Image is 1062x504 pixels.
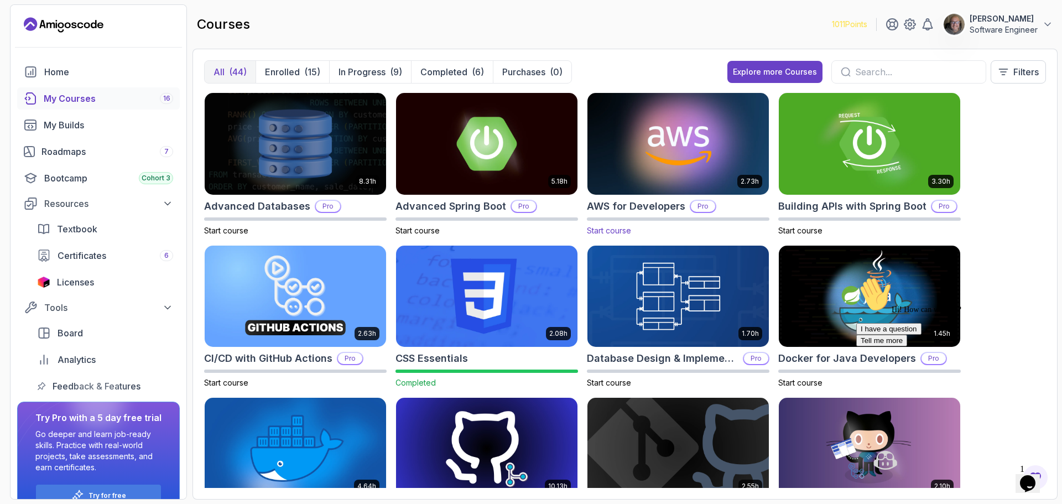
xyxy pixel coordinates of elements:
p: 2.73h [741,177,759,186]
p: [PERSON_NAME] [970,13,1038,24]
a: Try for free [88,491,126,500]
img: Building APIs with Spring Boot card [779,93,960,195]
p: 10.13h [548,482,568,491]
p: All [214,65,225,79]
img: Git & GitHub Fundamentals card [587,398,769,500]
h2: AWS for Developers [587,199,685,214]
div: Explore more Courses [733,66,817,77]
p: Go deeper and learn job-ready skills. Practice with real-world projects, take assessments, and ea... [35,429,162,473]
a: analytics [30,349,180,371]
a: certificates [30,245,180,267]
button: Purchases(0) [493,61,571,83]
h2: Building APIs with Spring Boot [778,199,926,214]
p: Pro [512,201,536,212]
div: Home [44,65,173,79]
p: 8.31h [359,177,376,186]
span: Start course [204,226,248,235]
img: CI/CD with GitHub Actions card [205,246,386,347]
input: Search... [855,65,977,79]
span: Start course [204,378,248,387]
p: 2.63h [358,329,376,338]
button: In Progress(9) [329,61,411,83]
a: bootcamp [17,167,180,189]
p: In Progress [339,65,386,79]
img: GitHub Toolkit card [779,398,960,500]
h2: CI/CD with GitHub Actions [204,351,332,366]
span: Licenses [57,276,94,289]
iframe: chat widget [1016,460,1051,493]
a: courses [17,87,180,110]
img: Docker For Professionals card [205,398,386,500]
p: Pro [691,201,715,212]
div: (15) [304,65,320,79]
span: Hi! How can we help? [4,33,110,41]
a: roadmaps [17,141,180,163]
button: Tell me more [4,63,55,74]
button: Filters [991,60,1046,84]
iframe: chat widget [852,272,1051,454]
div: (44) [229,65,247,79]
span: Textbook [57,222,97,236]
span: Cohort 3 [142,174,170,183]
img: jetbrains icon [37,277,50,288]
img: AWS for Developers card [583,90,773,197]
p: Pro [338,353,362,364]
img: CSS Essentials card [396,246,577,347]
a: board [30,322,180,344]
span: Completed [395,378,436,387]
p: 4.64h [357,482,376,491]
span: Start course [778,226,822,235]
h2: Database Design & Implementation [587,351,738,366]
p: Pro [744,353,768,364]
p: 2.08h [549,329,568,338]
a: builds [17,114,180,136]
button: Completed(6) [411,61,493,83]
div: Tools [44,301,173,314]
div: Resources [44,197,173,210]
img: Advanced Databases card [205,93,386,195]
span: Start course [395,226,440,235]
button: I have a question [4,51,70,63]
p: 1.70h [742,329,759,338]
p: Completed [420,65,467,79]
span: Board [58,326,83,340]
div: My Courses [44,92,173,105]
h2: courses [197,15,250,33]
span: 16 [163,94,170,103]
p: 1011 Points [832,19,867,30]
button: Resources [17,194,180,214]
a: home [17,61,180,83]
div: (9) [390,65,402,79]
a: licenses [30,271,180,293]
p: Software Engineer [970,24,1038,35]
img: Database Design & Implementation card [587,246,769,347]
button: Explore more Courses [727,61,822,83]
button: Tools [17,298,180,318]
a: Landing page [24,16,103,34]
p: 3.30h [931,177,950,186]
div: (0) [550,65,563,79]
p: Pro [932,201,956,212]
a: textbook [30,218,180,240]
p: 2.55h [742,482,759,491]
h2: Advanced Spring Boot [395,199,506,214]
p: Pro [316,201,340,212]
span: Start course [587,378,631,387]
h2: Advanced Databases [204,199,310,214]
div: (6) [472,65,484,79]
button: All(44) [205,61,256,83]
img: user profile image [944,14,965,35]
a: feedback [30,375,180,397]
span: Start course [587,226,631,235]
span: 6 [164,251,169,260]
div: 👋Hi! How can we help?I have a questionTell me more [4,4,204,74]
p: Filters [1013,65,1039,79]
button: Enrolled(15) [256,61,329,83]
div: Roadmaps [41,145,173,158]
p: Purchases [502,65,545,79]
div: My Builds [44,118,173,132]
p: Enrolled [265,65,300,79]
